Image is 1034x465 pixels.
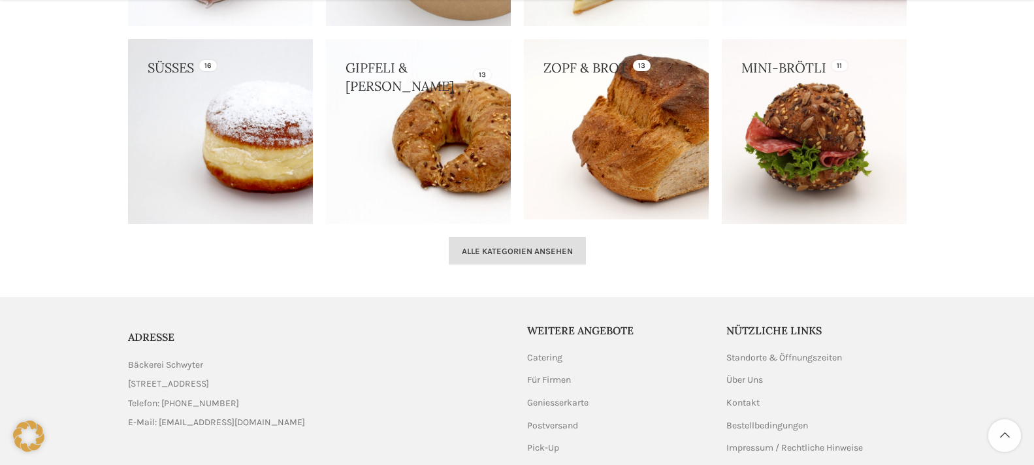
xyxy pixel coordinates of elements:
[527,419,579,432] a: Postversand
[128,396,508,411] a: List item link
[527,323,707,338] h5: Weitere Angebote
[527,441,560,455] a: Pick-Up
[726,374,764,387] a: Über Uns
[449,237,586,265] a: Alle Kategorien ansehen
[726,441,864,455] a: Impressum / Rechtliche Hinweise
[726,351,843,364] a: Standorte & Öffnungszeiten
[128,358,203,372] span: Bäckerei Schwyter
[527,374,572,387] a: Für Firmen
[128,377,209,391] span: [STREET_ADDRESS]
[726,323,907,338] h5: Nützliche Links
[527,396,590,409] a: Geniesserkarte
[462,246,573,257] span: Alle Kategorien ansehen
[128,330,174,344] span: ADRESSE
[527,351,564,364] a: Catering
[726,396,761,409] a: Kontakt
[988,419,1021,452] a: Scroll to top button
[128,415,508,430] a: List item link
[726,419,809,432] a: Bestellbedingungen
